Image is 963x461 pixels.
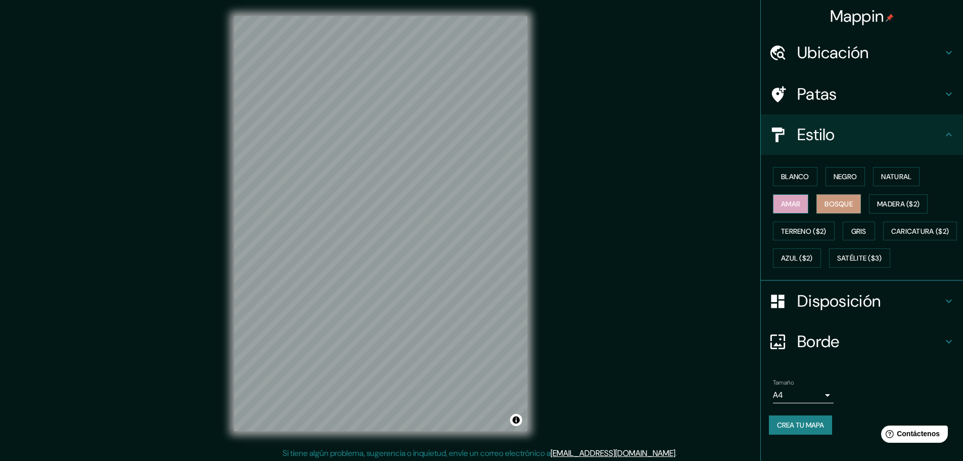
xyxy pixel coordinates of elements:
iframe: Lanzador de widgets de ayuda [873,422,952,450]
font: . [677,447,678,458]
button: Blanco [773,167,817,186]
button: Activar o desactivar atribución [510,414,522,426]
font: Madera ($2) [877,199,920,208]
font: Caricatura ($2) [891,227,949,236]
button: Amar [773,194,808,214]
button: Natural [873,167,920,186]
font: Satélite ($3) [837,254,882,263]
font: Negro [834,172,857,181]
div: Disposición [761,281,963,321]
div: Ubicación [761,32,963,73]
button: Caricatura ($2) [883,222,957,241]
div: Borde [761,321,963,362]
font: A4 [773,390,783,400]
font: Natural [881,172,911,181]
canvas: Mapa [234,16,527,431]
div: Patas [761,74,963,114]
font: Disposición [797,290,881,312]
button: Bosque [816,194,861,214]
font: Ubicación [797,42,869,63]
button: Negro [826,167,865,186]
button: Madera ($2) [869,194,928,214]
font: Bosque [824,199,853,208]
font: Azul ($2) [781,254,813,263]
font: Terreno ($2) [781,227,827,236]
font: Tamaño [773,379,794,387]
button: Terreno ($2) [773,222,835,241]
div: A4 [773,387,834,403]
div: Estilo [761,114,963,155]
font: Estilo [797,124,835,145]
a: [EMAIL_ADDRESS][DOMAIN_NAME] [551,448,675,458]
font: Gris [851,227,866,236]
img: pin-icon.png [886,14,894,22]
button: Crea tu mapa [769,415,832,435]
font: Blanco [781,172,809,181]
font: Crea tu mapa [777,421,824,430]
button: Satélite ($3) [829,248,890,268]
font: Si tiene algún problema, sugerencia o inquietud, envíe un correo electrónico a [283,448,551,458]
font: Borde [797,331,840,352]
font: Patas [797,83,837,105]
font: . [678,447,680,458]
button: Azul ($2) [773,248,821,268]
font: . [675,448,677,458]
font: Amar [781,199,800,208]
font: Mappin [830,6,884,27]
button: Gris [843,222,875,241]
